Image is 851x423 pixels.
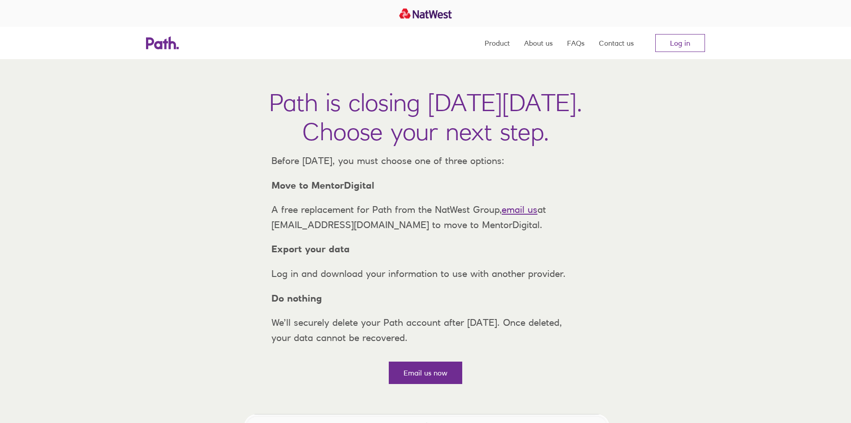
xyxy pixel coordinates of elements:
a: Product [485,27,510,59]
a: About us [524,27,553,59]
strong: Do nothing [271,293,322,304]
p: Before [DATE], you must choose one of three options: [264,153,587,168]
p: We’ll securely delete your Path account after [DATE]. Once deleted, your data cannot be recovered. [264,315,587,345]
a: email us [502,204,537,215]
strong: Export your data [271,243,350,255]
a: FAQs [567,27,585,59]
a: Log in [655,34,705,52]
p: Log in and download your information to use with another provider. [264,266,587,281]
strong: Move to MentorDigital [271,180,374,191]
a: Contact us [599,27,634,59]
a: Email us now [389,362,462,384]
p: A free replacement for Path from the NatWest Group, at [EMAIL_ADDRESS][DOMAIN_NAME] to move to Me... [264,202,587,232]
h1: Path is closing [DATE][DATE]. Choose your next step. [269,88,582,146]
